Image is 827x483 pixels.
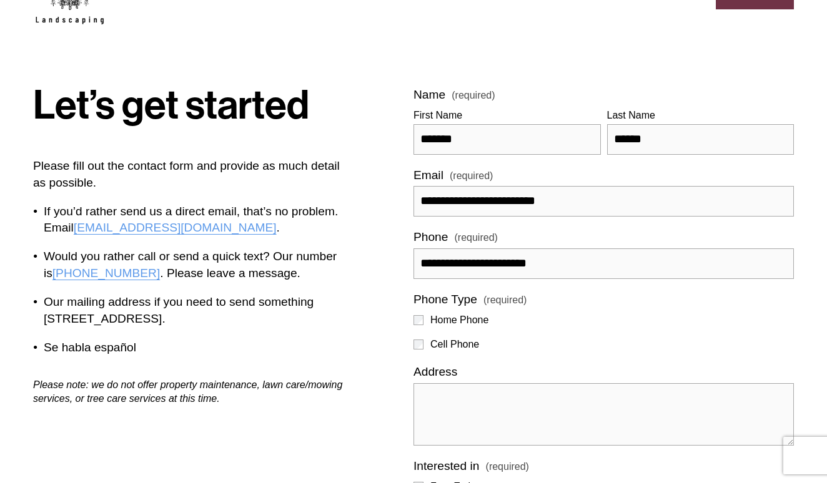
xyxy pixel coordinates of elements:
[74,221,277,234] a: [EMAIL_ADDRESS][DOMAIN_NAME]
[413,315,423,325] input: Home Phone
[413,291,477,308] span: Phone Type
[413,364,457,381] span: Address
[44,248,350,282] p: Would you rather call or send a quick text? Our number is . Please leave a message.
[486,460,529,474] span: (required)
[44,294,350,328] p: Our mailing address if you need to send something [STREET_ADDRESS].
[607,109,795,124] div: Last Name
[33,379,345,404] em: Please note: we do not offer property maintenance, lawn care/mowing services, or tree care servic...
[44,339,350,356] p: Se habla español
[413,167,443,184] span: Email
[52,266,160,280] a: [PHONE_NUMBER]
[44,203,350,237] p: If you’d rather send us a direct email, that’s no problem. Email .
[413,87,445,104] span: Name
[413,229,448,246] span: Phone
[452,90,495,100] span: (required)
[430,313,488,327] span: Home Phone
[33,87,350,125] h1: Let’s get started
[33,158,350,192] p: Please fill out the contact form and provide as much detail as possible.
[413,458,479,475] span: Interested in
[450,169,493,183] span: (required)
[413,339,423,349] input: Cell Phone
[413,109,601,124] div: First Name
[430,338,479,351] span: Cell Phone
[455,233,498,243] span: (required)
[483,293,527,307] span: (required)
